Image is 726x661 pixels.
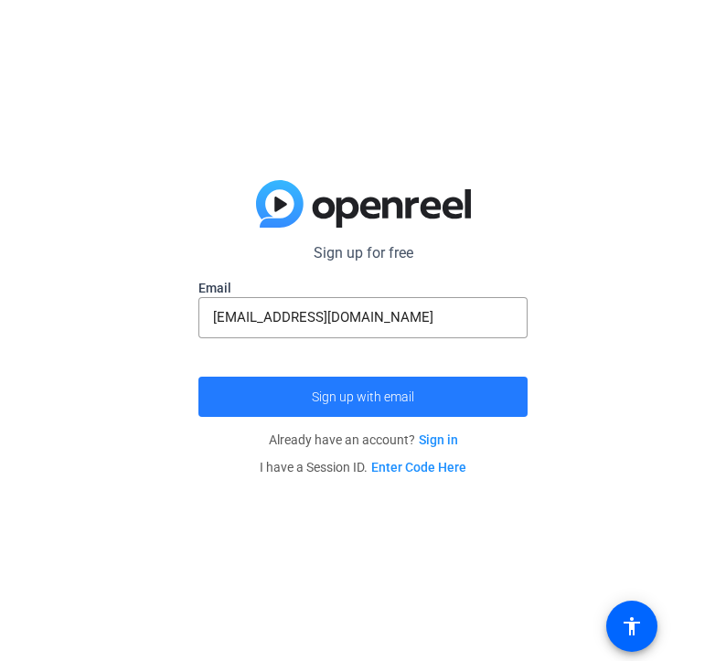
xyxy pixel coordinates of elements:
[198,242,528,264] p: Sign up for free
[419,432,458,447] a: Sign in
[256,180,471,228] img: blue-gradient.svg
[198,279,528,297] label: Email
[213,306,513,328] input: Enter Email Address
[621,615,643,637] mat-icon: accessibility
[260,460,466,474] span: I have a Session ID.
[371,460,466,474] a: Enter Code Here
[269,432,458,447] span: Already have an account?
[198,377,528,417] button: Sign up with email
